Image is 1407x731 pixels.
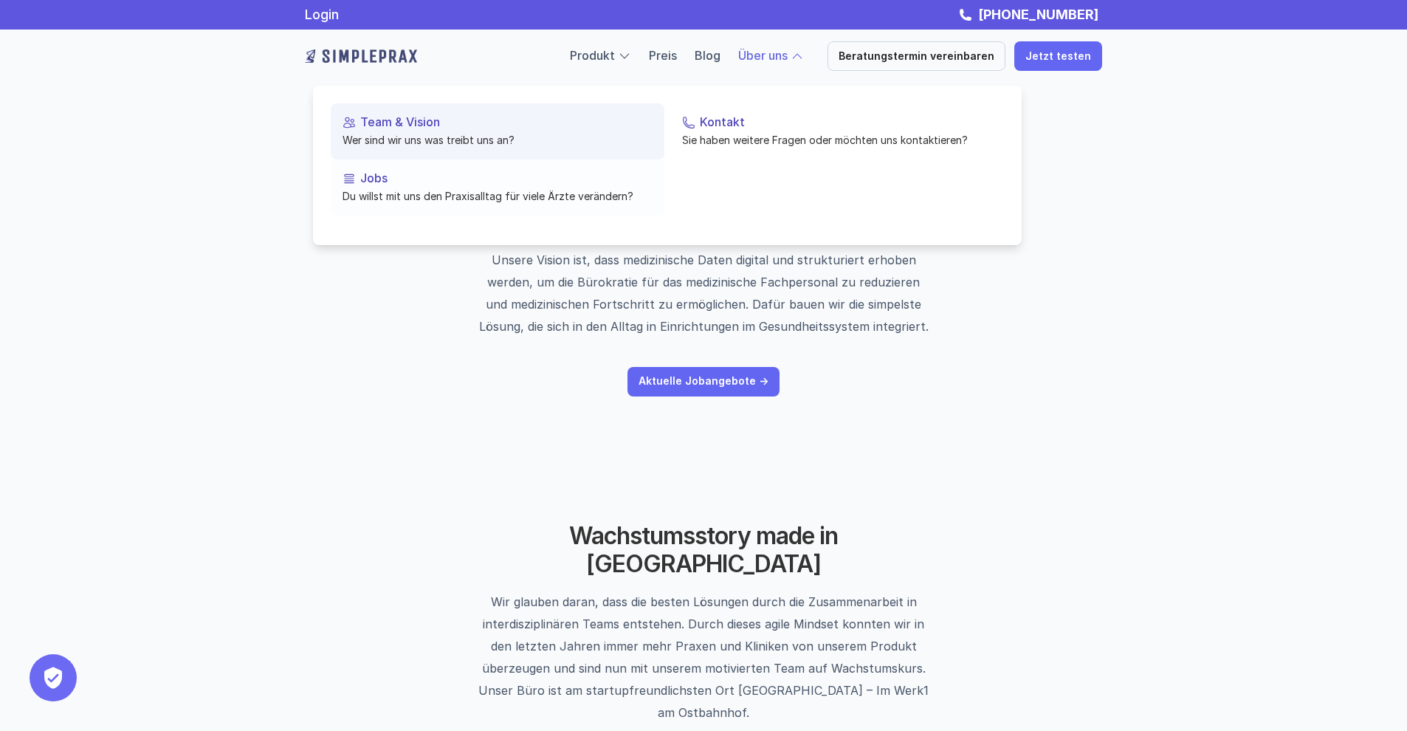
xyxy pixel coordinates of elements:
p: Sie haben weitere Fragen oder möchten uns kontaktieren? [682,132,992,148]
a: [PHONE_NUMBER] [974,7,1102,22]
p: Beratungstermin vereinbaren [839,50,994,63]
a: Team & VisionWer sind wir uns was treibt uns an? [331,103,664,159]
p: Jobs [360,171,653,185]
a: JobsDu willst mit uns den Praxisalltag für viele Ärzte verändern? [331,159,664,216]
p: Du willst mit uns den Praxisalltag für viele Ärzte verändern? [343,188,653,204]
a: KontaktSie haben weitere Fragen oder möchten uns kontaktieren? [670,103,1004,159]
p: Aktuelle Jobangebote -> [639,375,768,388]
strong: [PHONE_NUMBER] [978,7,1098,22]
p: Unsere Vision ist, dass medizinische Daten digital und strukturiert erhoben werden, um die Bürokr... [478,249,929,337]
p: Kontakt [700,115,992,129]
a: Jetzt testen [1014,41,1102,71]
p: Jetzt testen [1025,50,1091,63]
a: Login [305,7,339,22]
a: Beratungstermin vereinbaren [828,41,1005,71]
a: Preis [649,48,677,63]
p: Team & Vision [360,115,653,129]
p: Wir glauben daran, dass die besten Lösungen durch die Zusammenarbeit in interdisziplinären Teams ... [473,591,935,724]
a: Produkt [570,48,615,63]
h2: Wachstumsstory made in [GEOGRAPHIC_DATA] [519,522,888,579]
a: Aktuelle Jobangebote -> [627,367,780,397]
a: Über uns [738,48,788,63]
p: Wer sind wir uns was treibt uns an? [343,132,653,148]
a: Blog [695,48,720,63]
